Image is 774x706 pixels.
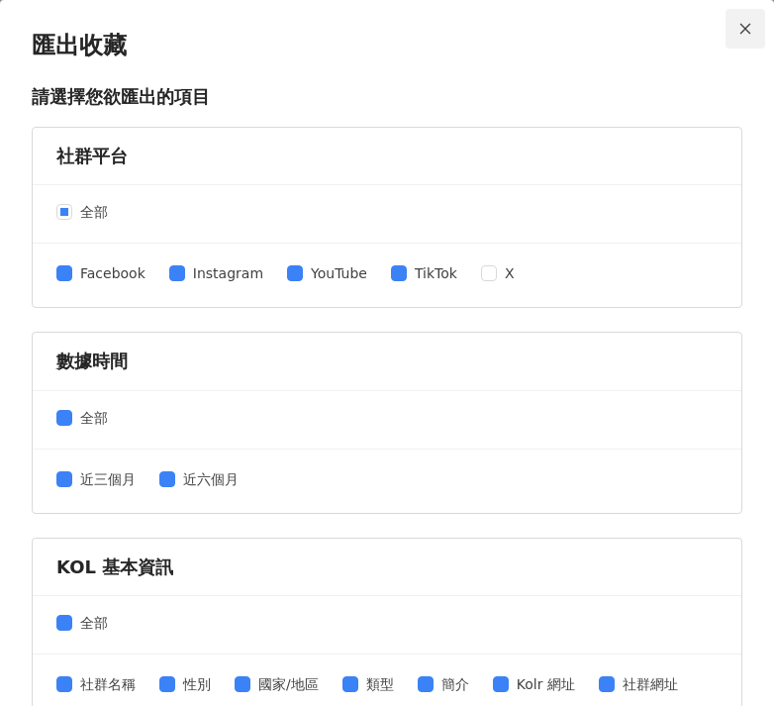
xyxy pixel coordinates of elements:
span: X [497,262,523,284]
p: 請選擇您欲匯出的項目 [32,84,742,109]
span: 國家/地區 [250,673,327,695]
span: 類型 [358,673,402,695]
div: 數據時間 [56,349,718,373]
span: 社群名稱 [72,673,144,695]
span: YouTube [303,262,375,284]
span: 近六個月 [175,468,246,490]
span: 近三個月 [72,468,144,490]
div: KOL 基本資訊 [56,555,718,579]
span: 簡介 [434,673,477,695]
span: Facebook [72,262,153,284]
span: Instagram [185,262,271,284]
span: 全部 [72,201,116,223]
span: Kolr 網址 [509,673,583,695]
span: close [738,22,752,36]
span: 社群網址 [615,673,686,695]
span: 全部 [72,612,116,634]
span: 全部 [72,407,116,429]
span: 性別 [175,673,219,695]
button: Close [726,9,765,49]
span: TikTok [407,262,465,284]
div: 社群平台 [56,144,718,168]
p: 匯出收藏 [32,32,742,59]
